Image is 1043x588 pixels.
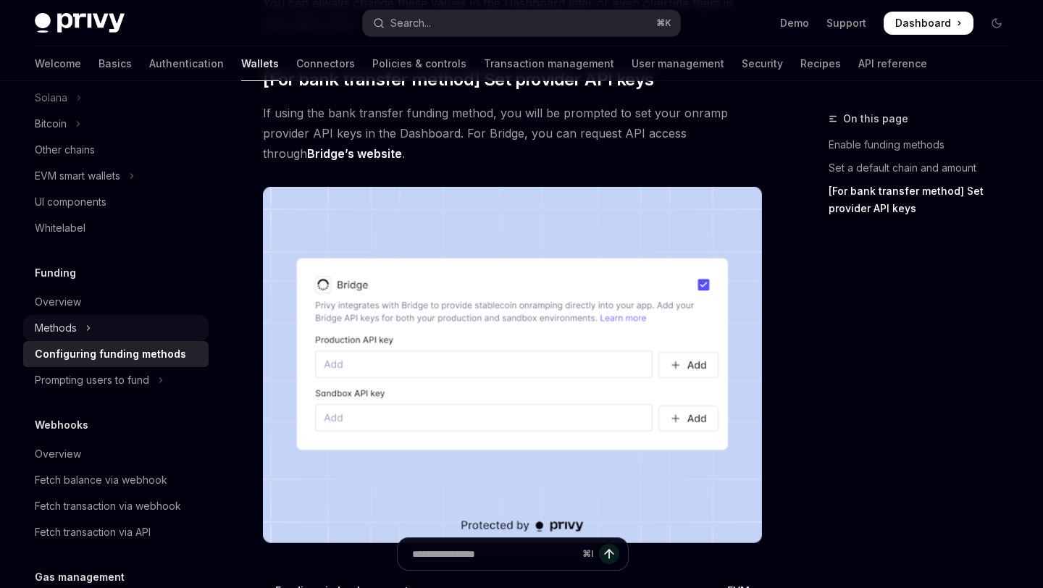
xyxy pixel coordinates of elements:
[985,12,1008,35] button: Toggle dark mode
[363,10,679,36] button: Open search
[599,544,619,564] button: Send message
[826,16,866,30] a: Support
[35,416,88,434] h5: Webhooks
[390,14,431,32] div: Search...
[35,371,149,389] div: Prompting users to fund
[895,16,951,30] span: Dashboard
[263,103,762,164] span: If using the bank transfer funding method, you will be prompted to set your onramp provider API k...
[307,146,402,161] a: Bridge’s website
[35,264,76,282] h5: Funding
[23,189,209,215] a: UI components
[35,568,125,586] h5: Gas management
[23,441,209,467] a: Overview
[35,13,125,33] img: dark logo
[372,46,466,81] a: Policies & controls
[35,471,167,489] div: Fetch balance via webhook
[829,180,1020,220] a: [For bank transfer method] Set provider API keys
[484,46,614,81] a: Transaction management
[829,156,1020,180] a: Set a default chain and amount
[23,467,209,493] a: Fetch balance via webhook
[35,319,77,337] div: Methods
[23,111,209,137] button: Toggle Bitcoin section
[656,17,671,29] span: ⌘ K
[263,187,762,543] img: Bridge keys PNG
[23,289,209,315] a: Overview
[23,493,209,519] a: Fetch transaction via webhook
[780,16,809,30] a: Demo
[35,293,81,311] div: Overview
[241,46,279,81] a: Wallets
[742,46,783,81] a: Security
[23,519,209,545] a: Fetch transaction via API
[23,367,209,393] button: Toggle Prompting users to fund section
[35,193,106,211] div: UI components
[35,115,67,133] div: Bitcoin
[99,46,132,81] a: Basics
[296,46,355,81] a: Connectors
[35,345,186,363] div: Configuring funding methods
[149,46,224,81] a: Authentication
[23,341,209,367] a: Configuring funding methods
[23,215,209,241] a: Whitelabel
[884,12,973,35] a: Dashboard
[35,167,120,185] div: EVM smart wallets
[23,137,209,163] a: Other chains
[35,445,81,463] div: Overview
[829,133,1020,156] a: Enable funding methods
[800,46,841,81] a: Recipes
[35,219,85,237] div: Whitelabel
[23,163,209,189] button: Toggle EVM smart wallets section
[35,524,151,541] div: Fetch transaction via API
[35,141,95,159] div: Other chains
[23,315,209,341] button: Toggle Methods section
[35,497,181,515] div: Fetch transaction via webhook
[632,46,724,81] a: User management
[35,46,81,81] a: Welcome
[412,538,577,570] input: Ask a question...
[858,46,927,81] a: API reference
[843,110,908,127] span: On this page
